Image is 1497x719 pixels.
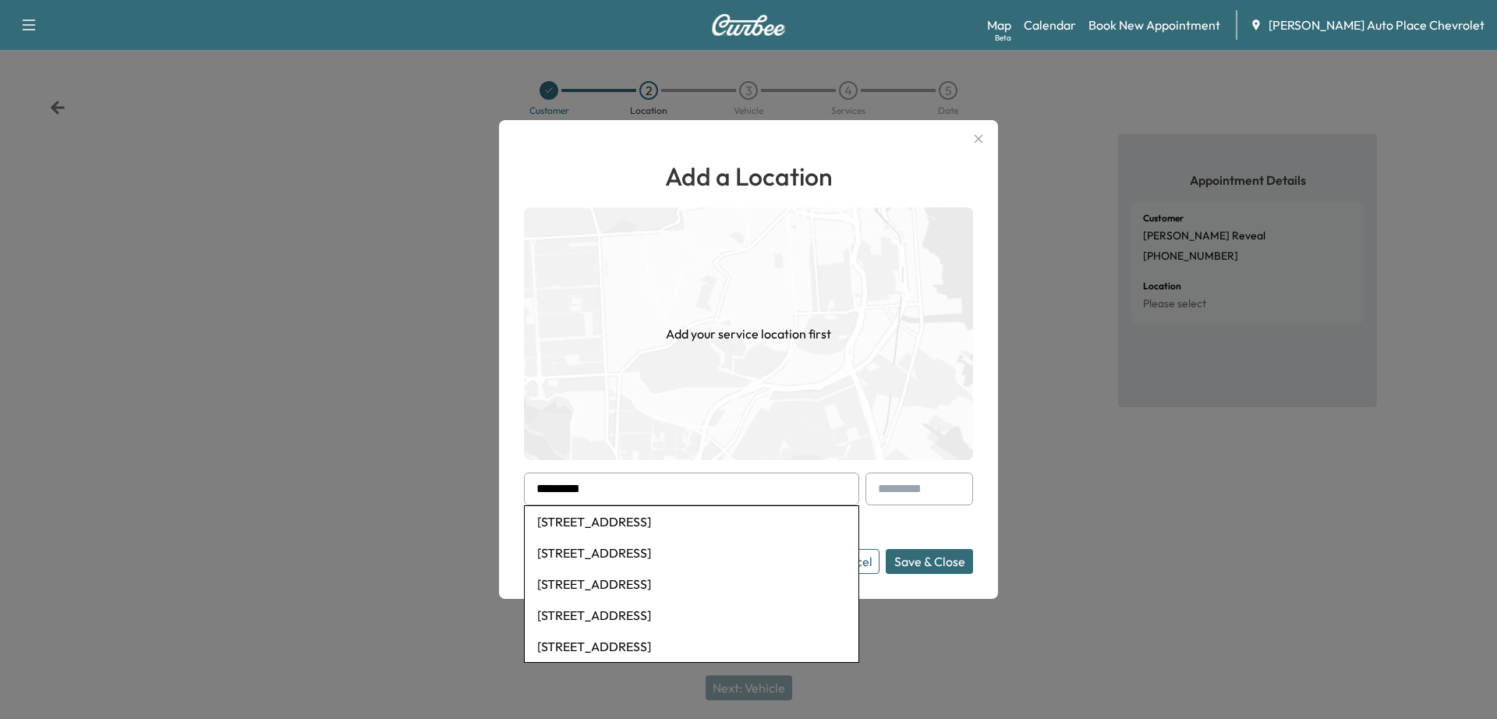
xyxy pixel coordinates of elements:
span: [PERSON_NAME] Auto Place Chevrolet [1269,16,1485,34]
h1: Add your service location first [666,324,831,343]
li: [STREET_ADDRESS] [525,506,858,537]
h1: Add a Location [524,158,973,195]
button: Save & Close [886,549,973,574]
li: [STREET_ADDRESS] [525,568,858,600]
a: Book New Appointment [1088,16,1220,34]
li: [STREET_ADDRESS] [525,537,858,568]
div: Beta [995,32,1011,44]
img: empty-map-CL6vilOE.png [524,207,973,460]
li: [STREET_ADDRESS] [525,631,858,662]
li: [STREET_ADDRESS] [525,600,858,631]
a: Calendar [1024,16,1076,34]
a: MapBeta [987,16,1011,34]
img: Curbee Logo [711,14,786,36]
